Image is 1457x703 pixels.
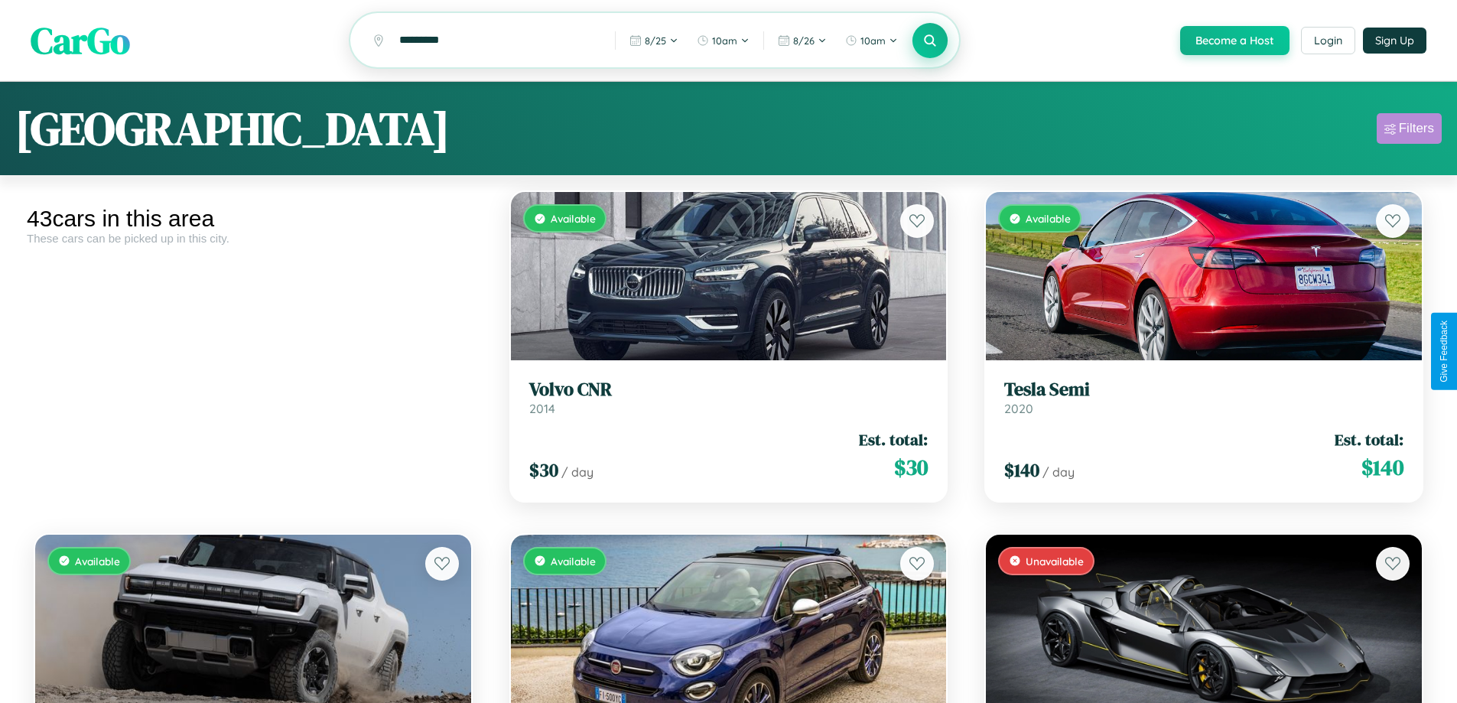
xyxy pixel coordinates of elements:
button: Sign Up [1363,28,1426,54]
span: $ 30 [529,457,558,483]
button: Become a Host [1180,26,1290,55]
span: 2020 [1004,401,1033,416]
div: These cars can be picked up in this city. [27,232,480,245]
span: Available [1026,212,1071,225]
span: $ 30 [894,452,928,483]
span: CarGo [31,15,130,66]
a: Tesla Semi2020 [1004,379,1403,416]
span: 10am [712,34,737,47]
button: 8/26 [770,28,834,53]
div: Filters [1399,121,1434,136]
h3: Volvo CNR [529,379,929,401]
a: Volvo CNR2014 [529,379,929,416]
span: / day [561,464,594,480]
span: Available [551,555,596,568]
span: Available [75,555,120,568]
span: / day [1042,464,1075,480]
span: 8 / 25 [645,34,666,47]
span: 8 / 26 [793,34,815,47]
button: 8/25 [622,28,686,53]
span: $ 140 [1004,457,1039,483]
h1: [GEOGRAPHIC_DATA] [15,97,450,160]
div: Give Feedback [1439,321,1449,382]
span: Unavailable [1026,555,1084,568]
button: Login [1301,27,1355,54]
button: Filters [1377,113,1442,144]
span: Available [551,212,596,225]
button: 10am [689,28,757,53]
span: Est. total: [1335,428,1403,451]
span: $ 140 [1361,452,1403,483]
span: 2014 [529,401,555,416]
button: 10am [837,28,906,53]
span: Est. total: [859,428,928,451]
div: 43 cars in this area [27,206,480,232]
span: 10am [860,34,886,47]
h3: Tesla Semi [1004,379,1403,401]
